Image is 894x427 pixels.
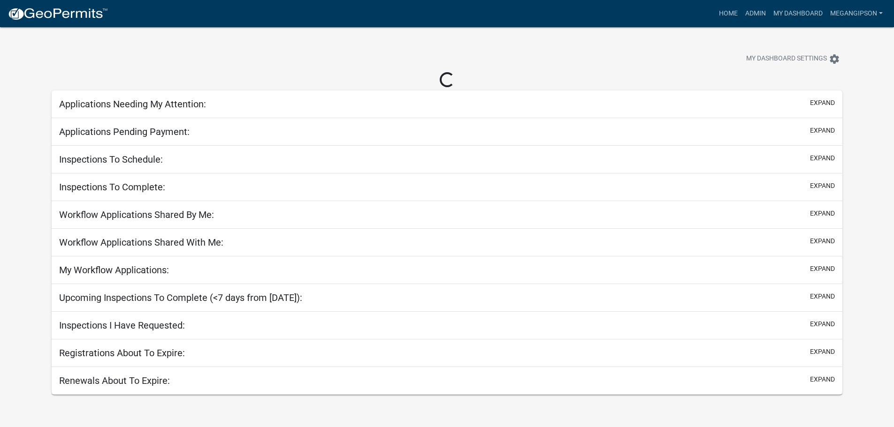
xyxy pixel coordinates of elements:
[810,209,835,218] button: expand
[810,292,835,301] button: expand
[59,154,163,165] h5: Inspections To Schedule:
[770,5,826,22] a: My Dashboard
[59,347,185,359] h5: Registrations About To Expire:
[59,320,185,331] h5: Inspections I Have Requested:
[59,209,214,220] h5: Workflow Applications Shared By Me:
[59,126,190,137] h5: Applications Pending Payment:
[59,375,170,386] h5: Renewals About To Expire:
[739,50,848,68] button: My Dashboard Settingssettings
[59,181,165,193] h5: Inspections To Complete:
[59,98,206,110] h5: Applications Needing My Attention:
[59,264,169,276] h5: My Workflow Applications:
[59,292,302,303] h5: Upcoming Inspections To Complete (<7 days from [DATE]):
[810,98,835,108] button: expand
[829,53,840,65] i: settings
[810,181,835,191] button: expand
[810,319,835,329] button: expand
[715,5,741,22] a: Home
[741,5,770,22] a: Admin
[746,53,827,65] span: My Dashboard Settings
[810,264,835,274] button: expand
[810,153,835,163] button: expand
[810,126,835,135] button: expand
[59,237,223,248] h5: Workflow Applications Shared With Me:
[810,236,835,246] button: expand
[810,375,835,384] button: expand
[826,5,886,22] a: megangipson
[810,347,835,357] button: expand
